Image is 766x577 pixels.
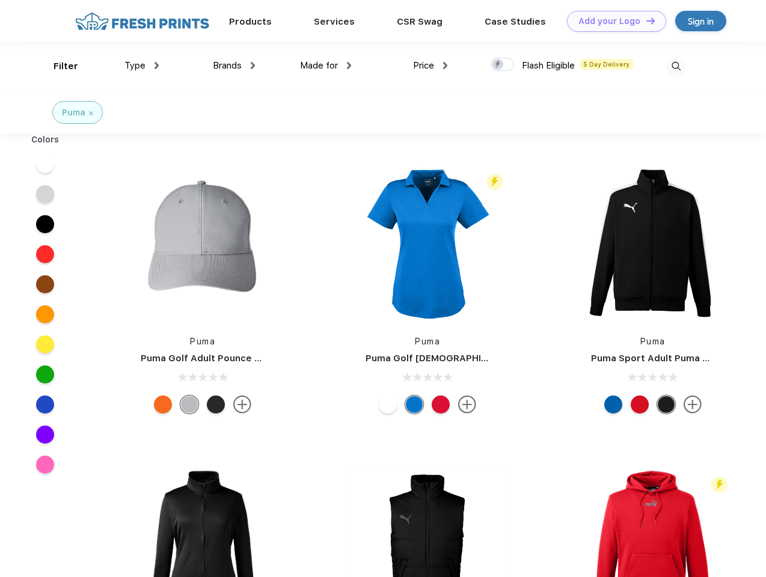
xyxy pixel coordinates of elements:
[432,395,450,414] div: High Risk Red
[580,59,633,70] span: 5 Day Delivery
[155,62,159,69] img: dropdown.png
[366,353,589,364] a: Puma Golf [DEMOGRAPHIC_DATA]' Icon Golf Polo
[54,60,78,73] div: Filter
[657,395,675,414] div: Puma Black
[458,395,476,414] img: more.svg
[348,163,507,323] img: func=resize&h=266
[233,395,251,414] img: more.svg
[89,111,93,115] img: filter_cancel.svg
[405,395,423,414] div: Lapis Blue
[123,163,283,323] img: func=resize&h=266
[413,60,434,71] span: Price
[347,62,351,69] img: dropdown.png
[688,14,714,28] div: Sign in
[578,16,640,26] div: Add your Logo
[646,17,655,24] img: DT
[154,395,172,414] div: Vibrant Orange
[675,11,726,31] a: Sign in
[314,16,355,27] a: Services
[711,477,728,493] img: flash_active_toggle.svg
[124,60,146,71] span: Type
[415,337,440,346] a: Puma
[62,106,85,119] div: Puma
[229,16,272,27] a: Products
[443,62,447,69] img: dropdown.png
[640,337,666,346] a: Puma
[300,60,338,71] span: Made for
[604,395,622,414] div: Lapis Blue
[141,353,325,364] a: Puma Golf Adult Pounce Adjustable Cap
[207,395,225,414] div: Puma Black
[631,395,649,414] div: High Risk Red
[684,395,702,414] img: more.svg
[213,60,242,71] span: Brands
[666,56,686,76] img: desktop_search.svg
[190,337,215,346] a: Puma
[486,174,503,190] img: flash_active_toggle.svg
[397,16,443,27] a: CSR Swag
[72,11,213,32] img: fo%20logo%202.webp
[573,163,733,323] img: func=resize&h=266
[180,395,198,414] div: Quarry
[251,62,255,69] img: dropdown.png
[522,60,575,71] span: Flash Eligible
[22,133,69,146] div: Colors
[379,395,397,414] div: Bright White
